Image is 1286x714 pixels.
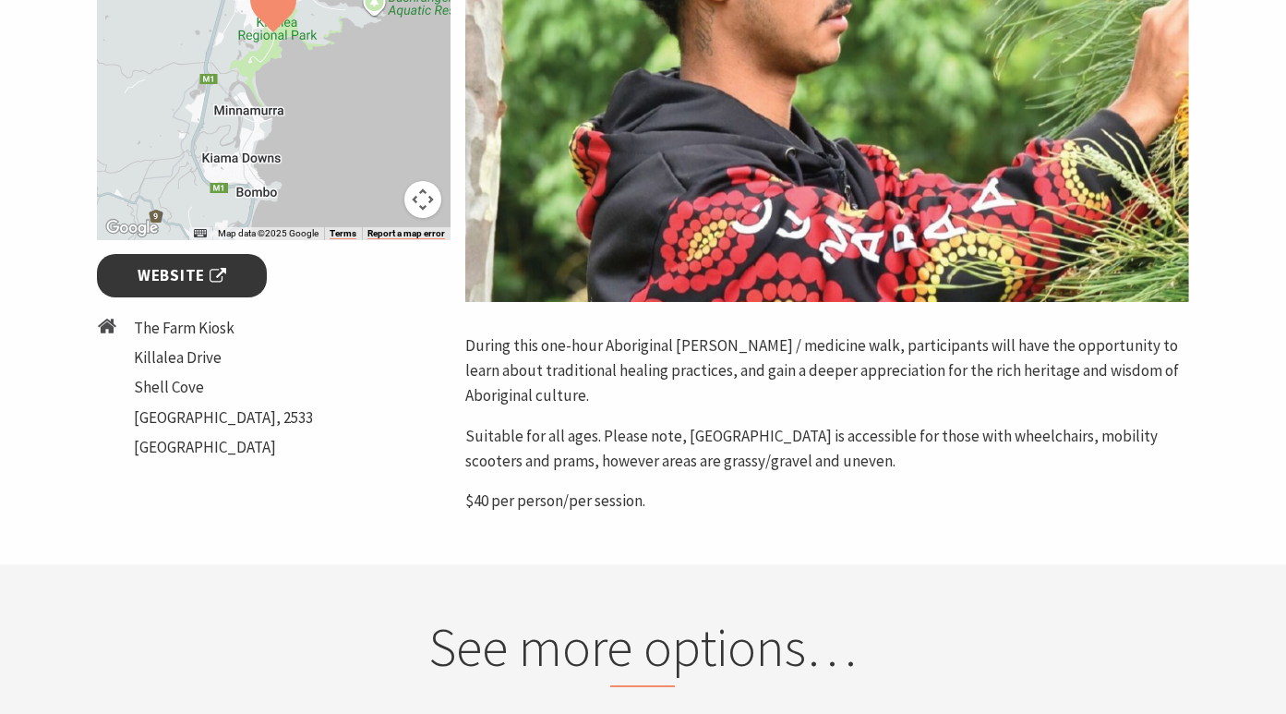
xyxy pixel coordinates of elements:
li: Killalea Drive [134,345,313,370]
span: Website [138,263,226,288]
a: Report a map error [367,228,445,239]
li: The Farm Kiosk [134,316,313,341]
button: Map camera controls [404,181,441,218]
h2: See more options… [291,615,995,687]
li: [GEOGRAPHIC_DATA], 2533 [134,405,313,430]
img: Google [102,216,162,240]
p: Suitable for all ages. Please note, [GEOGRAPHIC_DATA] is accessible for those with wheelchairs, m... [465,424,1189,474]
p: During this one-hour Aboriginal [PERSON_NAME] / medicine walk, participants will have the opportu... [465,333,1189,409]
a: Website [97,254,268,297]
li: [GEOGRAPHIC_DATA] [134,435,313,460]
li: Shell Cove [134,375,313,400]
a: Terms (opens in new tab) [330,228,356,239]
button: Keyboard shortcuts [194,227,207,240]
span: Map data ©2025 Google [218,228,318,238]
a: Open this area in Google Maps (opens a new window) [102,216,162,240]
p: $40 per person/per session. [465,489,1189,514]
